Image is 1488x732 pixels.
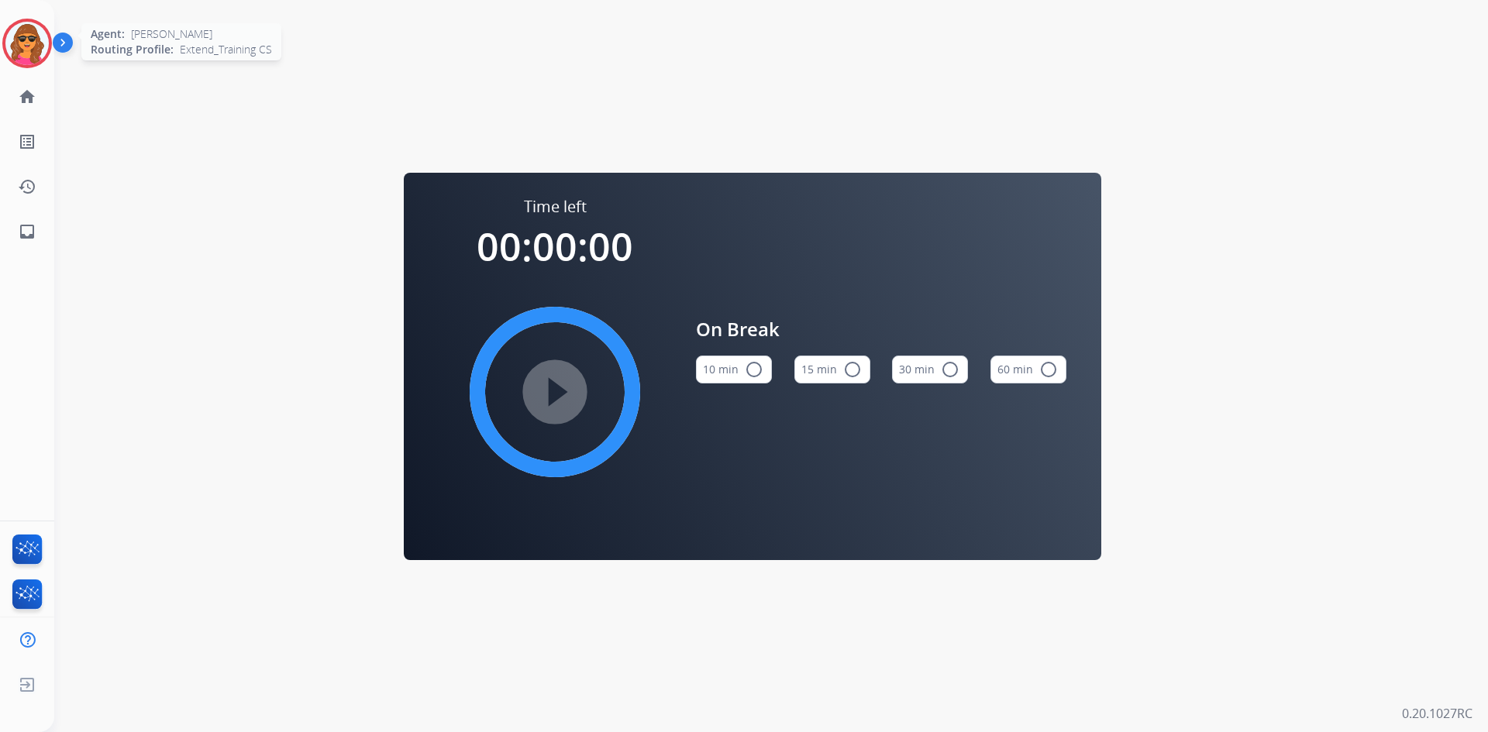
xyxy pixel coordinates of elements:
span: Extend_Training CS [180,42,272,57]
mat-icon: inbox [18,222,36,241]
mat-icon: radio_button_unchecked [941,360,959,379]
span: Time left [524,196,587,218]
mat-icon: radio_button_unchecked [1039,360,1058,379]
span: Routing Profile: [91,42,174,57]
mat-icon: list_alt [18,132,36,151]
span: On Break [696,315,1066,343]
mat-icon: radio_button_unchecked [843,360,862,379]
span: [PERSON_NAME] [131,26,212,42]
mat-icon: history [18,177,36,196]
mat-icon: radio_button_unchecked [745,360,763,379]
button: 10 min [696,356,772,383]
img: avatar [5,22,49,65]
button: 30 min [892,356,968,383]
button: 60 min [990,356,1066,383]
span: 00:00:00 [477,220,633,273]
mat-icon: home [18,88,36,106]
span: Agent: [91,26,125,42]
button: 15 min [794,356,870,383]
p: 0.20.1027RC [1402,704,1472,723]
